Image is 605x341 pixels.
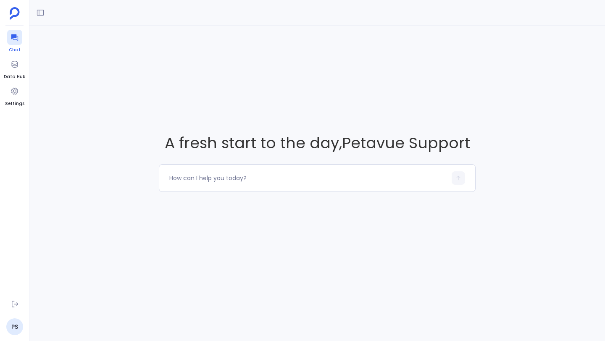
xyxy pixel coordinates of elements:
[10,7,20,20] img: petavue logo
[6,318,23,335] a: PS
[7,47,22,53] span: Chat
[7,30,22,53] a: Chat
[4,73,25,80] span: Data Hub
[4,57,25,80] a: Data Hub
[5,100,24,107] span: Settings
[5,84,24,107] a: Settings
[159,132,476,154] span: A fresh start to the day , Petavue Support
